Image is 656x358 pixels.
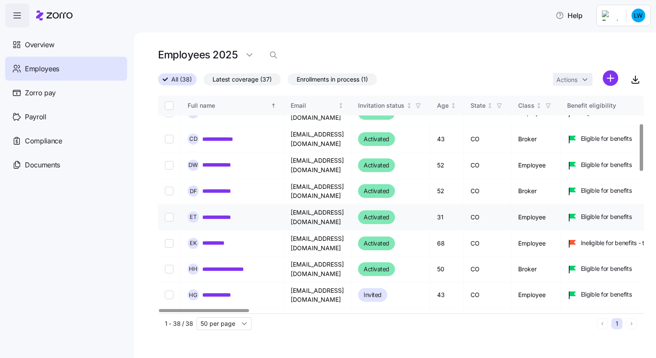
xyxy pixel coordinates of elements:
[556,10,583,21] span: Help
[189,292,197,298] span: H G
[511,282,560,308] td: Employee
[430,282,464,308] td: 43
[5,105,127,129] a: Payroll
[581,264,632,273] span: Eligible for benefits
[5,129,127,153] a: Compliance
[213,74,272,85] span: Latest coverage (37)
[364,212,389,222] span: Activated
[25,88,56,98] span: Zorro pay
[597,318,608,329] button: Previous page
[511,96,560,115] th: ClassNot sorted
[188,162,198,168] span: D W
[165,265,173,273] input: Select record 11
[190,240,197,246] span: E K
[165,213,173,221] input: Select record 9
[165,239,173,248] input: Select record 10
[358,101,404,110] div: Invitation status
[626,318,637,329] button: Next page
[297,74,368,85] span: Enrollments in process (1)
[284,179,351,204] td: [EMAIL_ADDRESS][DOMAIN_NAME]
[430,152,464,179] td: 52
[165,101,173,110] input: Select all records
[364,160,389,170] span: Activated
[284,204,351,231] td: [EMAIL_ADDRESS][DOMAIN_NAME]
[518,101,535,110] div: Class
[165,291,173,299] input: Select record 12
[364,238,389,249] span: Activated
[556,77,577,83] span: Actions
[549,7,589,24] button: Help
[165,161,173,170] input: Select record 7
[158,48,237,61] h1: Employees 2025
[511,204,560,231] td: Employee
[165,135,173,143] input: Select record 6
[25,39,54,50] span: Overview
[464,96,511,115] th: StateNot sorted
[553,73,592,86] button: Actions
[364,186,389,196] span: Activated
[284,126,351,152] td: [EMAIL_ADDRESS][DOMAIN_NAME]
[364,264,389,274] span: Activated
[471,101,486,110] div: State
[536,103,542,109] div: Not sorted
[611,318,623,329] button: 1
[581,134,632,143] span: Eligible for benefits
[5,153,127,177] a: Documents
[351,96,430,115] th: Invitation statusNot sorted
[188,101,269,110] div: Full name
[25,64,59,74] span: Employees
[171,74,192,85] span: All (38)
[190,188,197,194] span: D F
[291,101,337,110] div: Email
[581,161,632,169] span: Eligible for benefits
[5,57,127,81] a: Employees
[581,186,632,195] span: Eligible for benefits
[430,96,464,115] th: AgeNot sorted
[190,214,197,220] span: E T
[581,290,632,299] span: Eligible for benefits
[189,266,197,272] span: H H
[464,204,511,231] td: CO
[464,282,511,308] td: CO
[338,103,344,109] div: Not sorted
[464,152,511,179] td: CO
[437,101,449,110] div: Age
[165,187,173,195] input: Select record 8
[430,179,464,204] td: 52
[270,103,276,109] div: Sorted ascending
[581,212,632,221] span: Eligible for benefits
[25,112,46,122] span: Payroll
[464,179,511,204] td: CO
[189,136,197,142] span: C D
[5,81,127,105] a: Zorro pay
[284,256,351,282] td: [EMAIL_ADDRESS][DOMAIN_NAME]
[364,134,389,144] span: Activated
[632,9,645,22] img: c0e0388fe6342deee47f791d0dfbc0c5
[284,152,351,179] td: [EMAIL_ADDRESS][DOMAIN_NAME]
[406,103,412,109] div: Not sorted
[487,103,493,109] div: Not sorted
[603,70,618,86] svg: add icon
[450,103,456,109] div: Not sorted
[430,126,464,152] td: 43
[284,231,351,256] td: [EMAIL_ADDRESS][DOMAIN_NAME]
[464,231,511,256] td: CO
[284,282,351,308] td: [EMAIL_ADDRESS][DOMAIN_NAME]
[5,33,127,57] a: Overview
[25,136,62,146] span: Compliance
[511,152,560,179] td: Employee
[511,126,560,152] td: Broker
[511,256,560,282] td: Broker
[602,10,619,21] img: Employer logo
[464,126,511,152] td: CO
[189,110,197,116] span: C S
[284,96,351,115] th: EmailNot sorted
[364,290,382,300] span: Invited
[430,231,464,256] td: 68
[25,160,60,170] span: Documents
[511,179,560,204] td: Broker
[181,96,284,115] th: Full nameSorted ascending
[165,319,193,328] span: 1 - 38 / 38
[511,231,560,256] td: Employee
[464,256,511,282] td: CO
